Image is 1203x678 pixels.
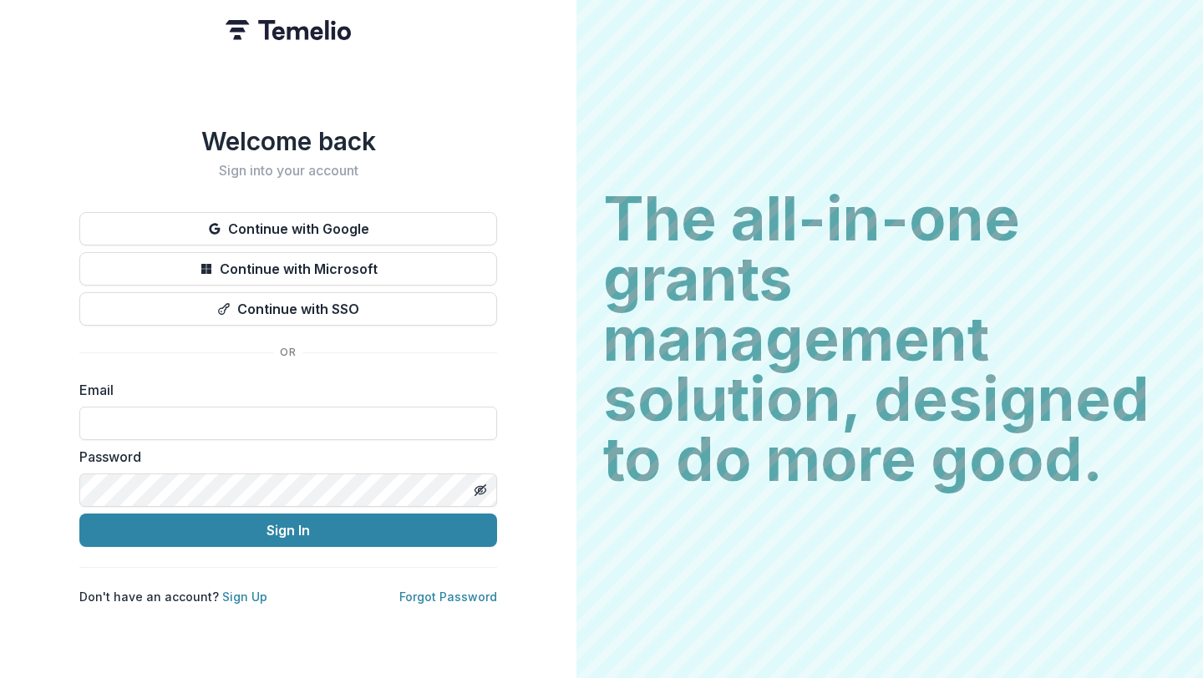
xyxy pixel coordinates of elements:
[79,380,487,400] label: Email
[79,292,497,326] button: Continue with SSO
[399,589,497,604] a: Forgot Password
[79,588,267,605] p: Don't have an account?
[79,126,497,156] h1: Welcome back
[79,212,497,245] button: Continue with Google
[79,163,497,179] h2: Sign into your account
[226,20,351,40] img: Temelio
[222,589,267,604] a: Sign Up
[79,514,497,547] button: Sign In
[79,447,487,467] label: Password
[79,252,497,286] button: Continue with Microsoft
[467,477,494,503] button: Toggle password visibility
